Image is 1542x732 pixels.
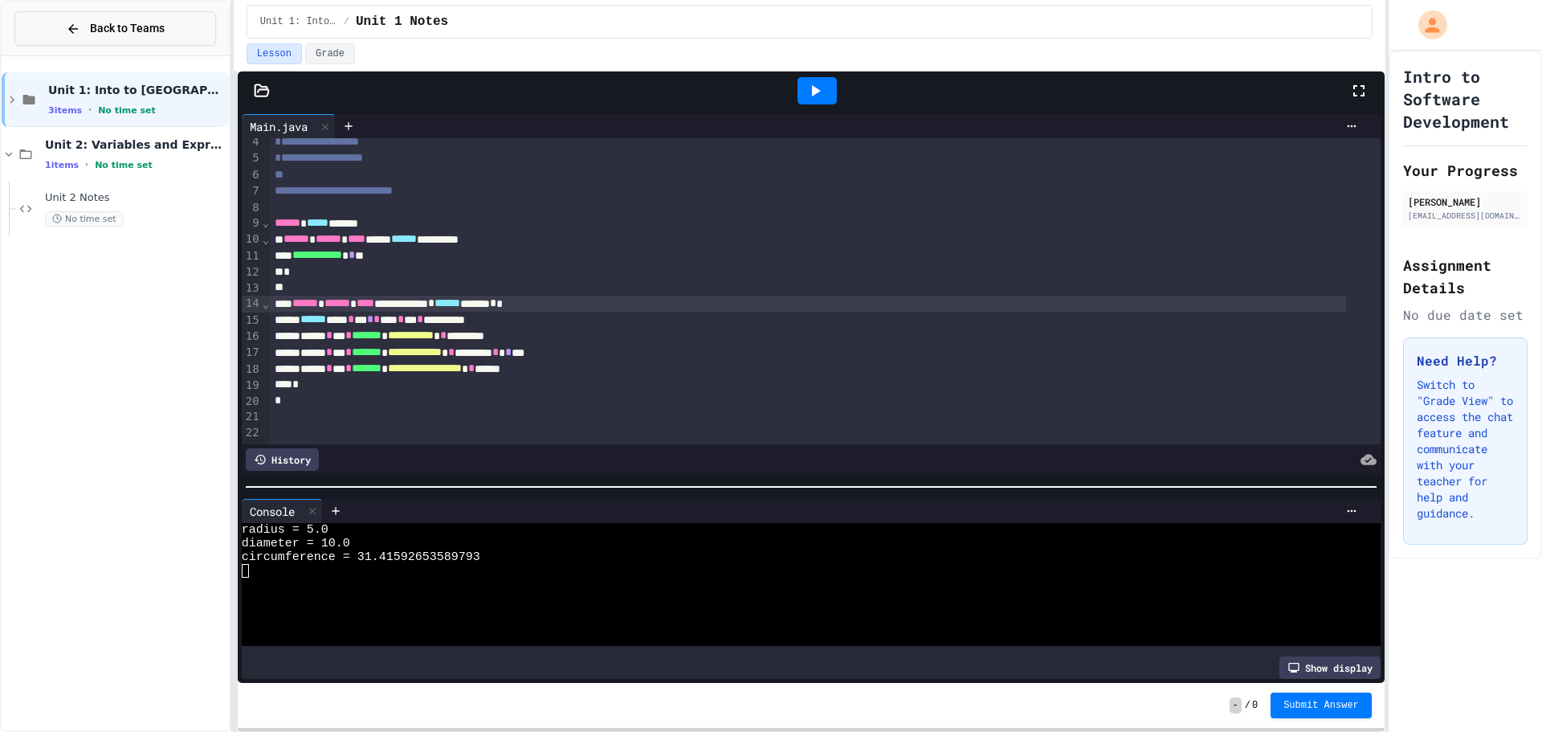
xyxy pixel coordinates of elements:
h3: Need Help? [1417,351,1514,370]
div: 8 [242,200,262,216]
span: Unit 2: Variables and Expressions [45,137,226,152]
button: Submit Answer [1271,693,1372,718]
h1: Intro to Software Development [1403,65,1528,133]
span: diameter = 10.0 [242,537,350,550]
span: Unit 1 Notes [356,12,448,31]
span: No time set [45,211,124,227]
span: Fold line [262,297,270,310]
div: 21 [242,409,262,425]
span: / [344,15,349,28]
div: No due date set [1403,305,1528,325]
span: Back to Teams [90,20,165,37]
span: 0 [1252,699,1258,712]
div: 19 [242,378,262,394]
h2: Your Progress [1403,159,1528,182]
div: 17 [242,345,262,361]
div: 10 [242,231,262,247]
button: Lesson [247,43,302,64]
div: Console [242,503,303,520]
div: 4 [242,134,262,150]
div: History [246,448,319,471]
div: 5 [242,150,262,166]
span: 1 items [45,160,79,170]
div: [EMAIL_ADDRESS][DOMAIN_NAME] [1408,210,1523,222]
span: - [1230,697,1242,714]
span: Unit 1: Into to [GEOGRAPHIC_DATA] [48,83,226,97]
div: [PERSON_NAME] [1408,194,1523,209]
div: 9 [242,215,262,231]
div: 22 [242,425,262,441]
span: Submit Answer [1283,699,1359,712]
span: radius = 5.0 [242,523,328,537]
div: 15 [242,313,262,329]
button: Back to Teams [14,11,216,46]
div: 6 [242,167,262,183]
div: 13 [242,280,262,296]
span: • [88,104,92,117]
div: My Account [1401,6,1451,43]
div: 18 [242,362,262,378]
p: Switch to "Grade View" to access the chat feature and communicate with your teacher for help and ... [1417,377,1514,521]
span: / [1245,699,1250,712]
span: • [85,158,88,171]
div: 20 [242,394,262,410]
span: Fold line [262,216,270,229]
div: Console [242,499,323,523]
div: Show display [1279,656,1381,679]
button: Grade [305,43,355,64]
div: 11 [242,248,262,264]
div: 16 [242,329,262,345]
div: 14 [242,296,262,312]
span: Unit 1: Into to Java [260,15,337,28]
span: Fold line [262,233,270,246]
span: 3 items [48,105,82,116]
h2: Assignment Details [1403,254,1528,299]
div: Main.java [242,118,316,135]
span: Unit 2 Notes [45,191,226,205]
span: circumference = 31.41592653589793 [242,550,480,564]
div: 12 [242,264,262,280]
div: 7 [242,183,262,199]
span: No time set [95,160,153,170]
span: No time set [98,105,156,116]
div: Main.java [242,114,336,138]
